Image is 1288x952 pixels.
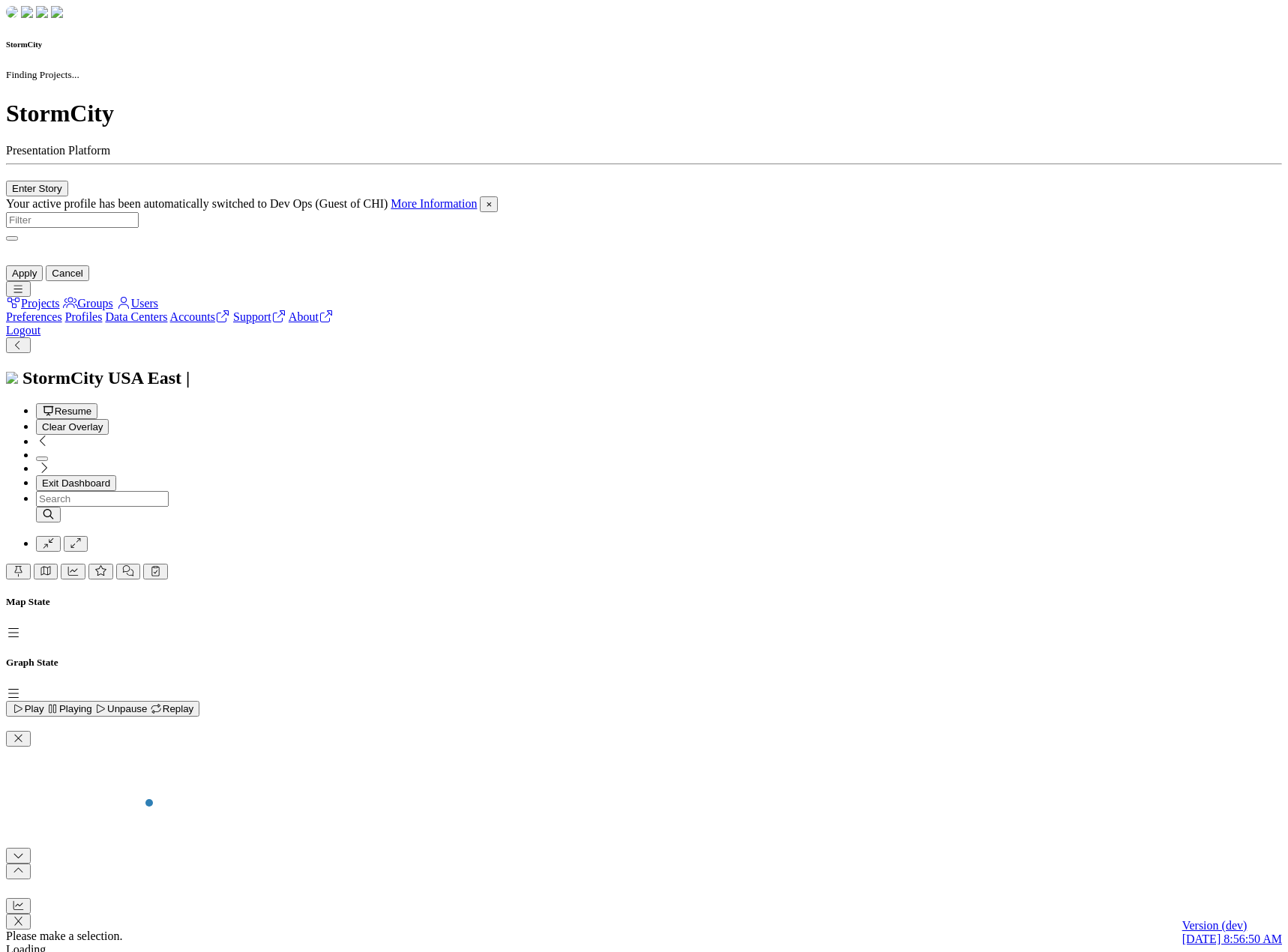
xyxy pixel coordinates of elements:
input: Search [36,491,169,507]
img: chi-fish-down.png [6,6,18,18]
small: Finding Projects... [6,69,79,80]
span: Presentation Platform [6,144,110,157]
button: Play Playing Unpause Replay [6,701,199,717]
a: Users [116,297,158,310]
a: Preferences [6,310,62,323]
h1: StormCity [6,100,1282,127]
a: Accounts [170,310,230,323]
a: Profiles [65,310,103,323]
img: chi-fish-blink.png [51,6,63,18]
button: Cancel [46,265,89,281]
button: Resume [36,403,97,419]
a: Logout [6,324,40,337]
img: chi-fish-up.png [36,6,48,18]
h6: StormCity [6,40,1282,49]
button: Exit Dashboard [36,475,116,491]
span: Playing [46,703,91,714]
button: Close [480,196,498,212]
img: chi-fish-down.png [21,6,33,18]
span: Unpause [94,703,147,714]
img: chi-fish-icon.svg [6,372,18,384]
span: [DATE] 8:56:50 AM [1182,933,1282,945]
div: Please make a selection. [6,930,1282,943]
span: Replay [150,703,193,714]
a: Data Centers [105,310,167,323]
a: Support [233,310,286,323]
input: Filter [6,212,139,228]
a: About [289,310,334,323]
a: Version (dev) [DATE] 8:56:50 AM [1182,919,1282,946]
h5: Map State [6,596,1282,608]
button: Clear Overlay [36,419,109,435]
a: Projects [6,297,60,310]
a: More Information [391,197,477,210]
span: | [186,368,190,388]
span: Your active profile has been automatically switched to Dev Ops (Guest of CHI) [6,197,388,210]
span: USA East [108,368,181,388]
button: Enter Story [6,181,68,196]
span: Play [12,703,44,714]
a: Groups [63,297,113,310]
h5: Graph State [6,657,1282,669]
button: Apply [6,265,43,281]
span: × [486,199,492,210]
span: StormCity [22,368,103,388]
